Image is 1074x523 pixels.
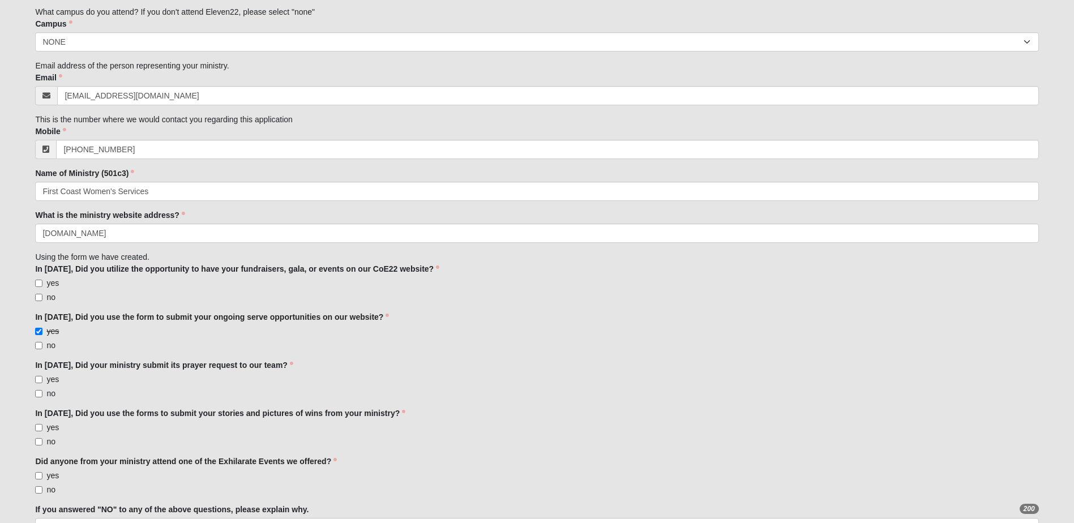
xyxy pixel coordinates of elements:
[46,389,55,398] span: no
[35,438,42,445] input: no
[1020,504,1039,514] em: 200
[35,376,42,383] input: yes
[46,485,55,494] span: no
[46,327,59,336] span: yes
[35,18,72,29] label: Campus
[46,293,55,302] span: no
[35,390,42,397] input: no
[35,280,42,287] input: yes
[35,209,185,221] label: What is the ministry website address?
[35,342,42,349] input: no
[35,504,309,515] label: If you answered "NO" to any of the above questions, please explain why.
[35,294,42,301] input: no
[35,72,62,83] label: Email
[35,486,42,494] input: no
[35,328,42,335] input: yes
[46,423,59,432] span: yes
[35,456,337,467] label: Did anyone from your ministry attend one of the Exhilarate Events we offered?
[35,472,42,479] input: yes
[46,278,59,288] span: yes
[35,263,439,275] label: In [DATE], Did you utilize the opportunity to have your fundraisers, gala, or events on our CoE22...
[46,341,55,350] span: no
[35,311,389,323] label: In [DATE], Did you use the form to submit your ongoing serve opportunities on our website?
[35,408,405,419] label: In [DATE], Did you use the forms to submit your stories and pictures of wins from your ministry?
[46,375,59,384] span: yes
[35,359,293,371] label: In [DATE], Did your ministry submit its prayer request to our team?
[35,424,42,431] input: yes
[46,437,55,446] span: no
[35,168,134,179] label: Name of Ministry (501c3)
[35,126,66,137] label: Mobile
[46,471,59,480] span: yes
